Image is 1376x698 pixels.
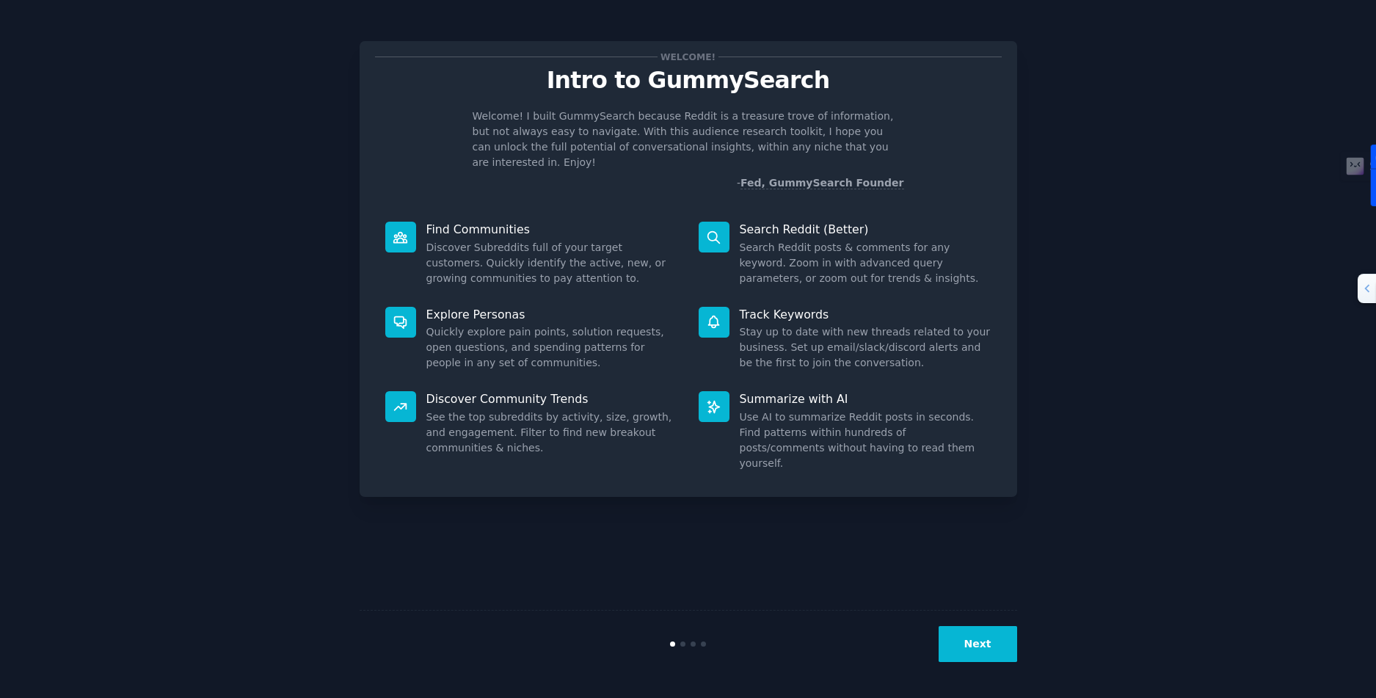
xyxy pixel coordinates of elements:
button: Next [939,626,1017,662]
dd: Search Reddit posts & comments for any keyword. Zoom in with advanced query parameters, or zoom o... [740,240,991,286]
p: Discover Community Trends [426,391,678,407]
p: Search Reddit (Better) [740,222,991,237]
dd: Stay up to date with new threads related to your business. Set up email/slack/discord alerts and ... [740,324,991,371]
dd: Discover Subreddits full of your target customers. Quickly identify the active, new, or growing c... [426,240,678,286]
p: Summarize with AI [740,391,991,407]
a: Fed, GummySearch Founder [740,177,904,189]
p: Find Communities [426,222,678,237]
p: Welcome! I built GummySearch because Reddit is a treasure trove of information, but not always ea... [473,109,904,170]
dd: See the top subreddits by activity, size, growth, and engagement. Filter to find new breakout com... [426,410,678,456]
div: - [737,175,904,191]
dd: Use AI to summarize Reddit posts in seconds. Find patterns within hundreds of posts/comments with... [740,410,991,471]
span: Welcome! [658,49,718,65]
p: Intro to GummySearch [375,68,1002,93]
p: Track Keywords [740,307,991,322]
p: Explore Personas [426,307,678,322]
dd: Quickly explore pain points, solution requests, open questions, and spending patterns for people ... [426,324,678,371]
